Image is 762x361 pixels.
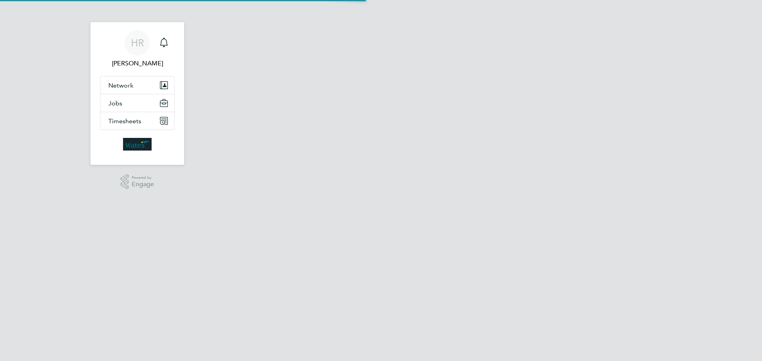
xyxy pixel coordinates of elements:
span: Heather Rattenbury [100,59,175,68]
span: Powered by [132,174,154,181]
span: Timesheets [108,117,141,125]
span: HR [131,38,144,48]
a: Powered byEngage [121,174,154,189]
a: HR[PERSON_NAME] [100,30,175,68]
span: Jobs [108,99,122,107]
a: Go to home page [100,138,175,151]
span: Engage [132,181,154,188]
button: Network [100,76,174,94]
span: Network [108,82,133,89]
nav: Main navigation [90,22,184,165]
button: Timesheets [100,112,174,130]
img: wates-logo-retina.png [123,138,152,151]
button: Jobs [100,94,174,112]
